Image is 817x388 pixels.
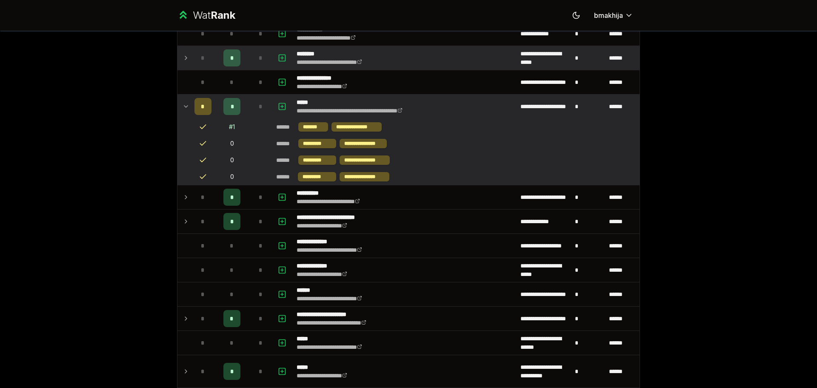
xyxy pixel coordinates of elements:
[215,169,249,185] td: 0
[215,135,249,152] td: 0
[594,10,623,20] span: bmakhija
[193,9,235,22] div: Wat
[177,9,235,22] a: WatRank
[229,123,235,131] div: # 1
[215,152,249,168] td: 0
[211,9,235,21] span: Rank
[587,8,640,23] button: bmakhija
